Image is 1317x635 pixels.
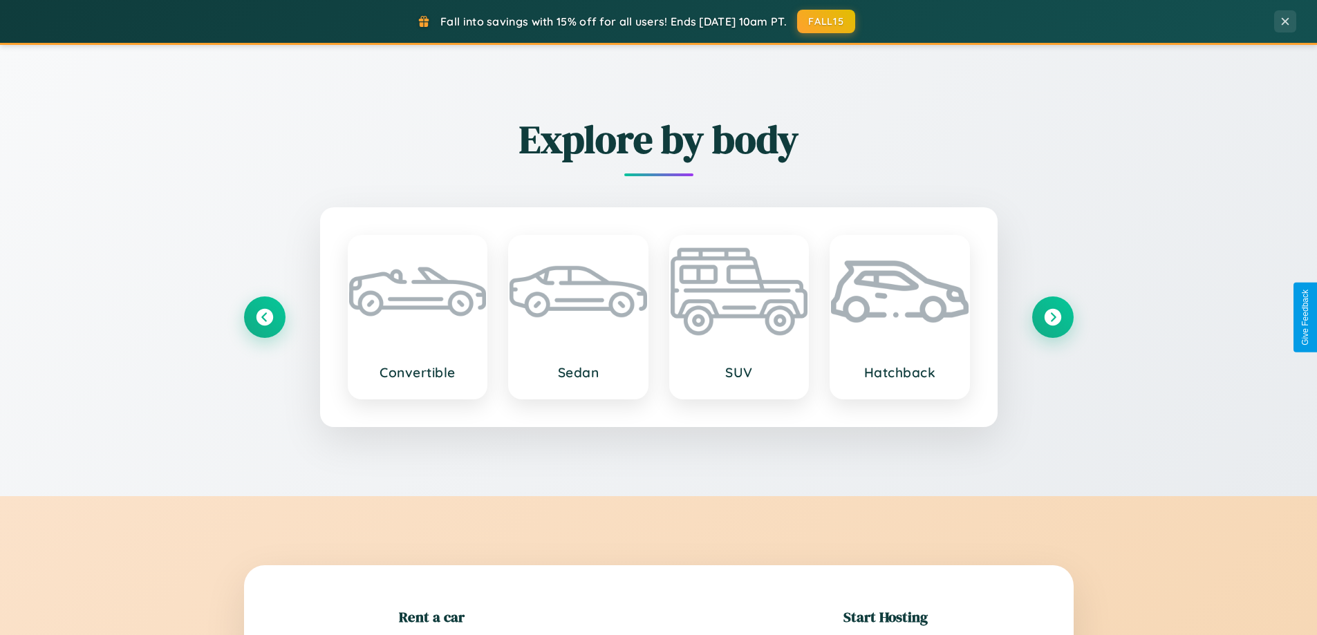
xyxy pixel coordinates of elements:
[244,113,1074,166] h2: Explore by body
[523,364,633,381] h3: Sedan
[797,10,855,33] button: FALL15
[440,15,787,28] span: Fall into savings with 15% off for all users! Ends [DATE] 10am PT.
[363,364,473,381] h3: Convertible
[399,607,465,627] h2: Rent a car
[684,364,794,381] h3: SUV
[1300,290,1310,345] div: Give Feedback
[845,364,955,381] h3: Hatchback
[843,607,928,627] h2: Start Hosting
